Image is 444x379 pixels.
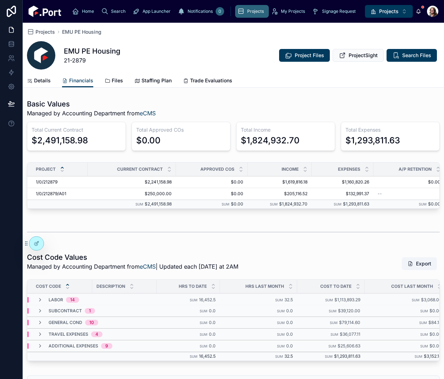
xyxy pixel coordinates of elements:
span: $79,114.60 [339,320,360,325]
small: Sum [277,309,285,313]
small: Sum [277,321,285,325]
span: 0.0 [286,308,293,313]
small: Sum [325,355,333,358]
div: 10 [89,320,94,325]
span: $0.00 [429,343,442,348]
span: 0.0 [286,331,293,337]
small: Sum [275,298,283,302]
a: $0.00 [180,191,243,197]
span: $84.14 [428,320,442,325]
span: My Projects [281,9,305,14]
small: Sum [329,309,337,313]
span: $0.00 [231,201,243,207]
span: LABOR [49,297,63,303]
small: Sum [277,344,285,348]
button: Project Files [279,49,330,62]
span: 0.0 [209,308,216,313]
span: Files [112,77,123,84]
small: Sum [419,202,427,206]
span: 0.0 [209,331,216,337]
span: Projects [379,8,399,15]
h3: Total Current Contract [32,126,121,133]
span: $25,606.63 [338,343,360,348]
span: 32.5 [284,297,293,302]
span: $250,000.00 [92,191,172,197]
span: $0.00 [429,308,442,313]
span: INCOME [282,166,299,172]
span: Projects [35,28,55,35]
span: $0.00 [428,201,440,207]
span: 1/0/212879/A01 [36,191,66,197]
span: 16,452.5 [199,353,216,359]
small: Sum [420,344,428,348]
span: Trade Evaluations [190,77,232,84]
a: Trade Evaluations [183,74,232,88]
span: $1,619,816.18 [252,179,307,185]
a: App Launcher [131,5,176,18]
span: EXPENSES [338,166,360,172]
a: eCMS [140,110,156,117]
span: $205,116.52 [252,191,307,197]
div: 9 [105,343,108,349]
small: Sum [190,298,198,302]
span: Managed by Accounting Department from [27,109,156,117]
h1: EMU PE Housing [64,46,120,56]
a: $132,991.37 [316,191,369,197]
small: Sum [200,321,207,325]
small: Sum [277,333,285,336]
small: Sum [420,333,428,336]
span: Search Files [402,52,431,59]
small: Sum [325,298,333,302]
span: Signage Request [322,9,356,14]
a: Projects [235,5,269,18]
small: Sum [331,333,338,336]
span: 0.0 [209,343,216,348]
div: $1,824,932.70 [241,135,300,146]
span: 0.0 [286,320,293,325]
span: App Launcher [143,9,171,14]
span: 16,452.5 [199,297,216,302]
span: $0.00 [429,331,442,337]
p: Managed by Accounting Department from | Updated each [DATE] at 2AM [27,262,238,271]
span: Project Files [295,52,324,59]
a: Signage Request [310,5,361,18]
a: Search [99,5,131,18]
a: $2,241,158.98 [92,179,172,185]
a: $0.00 [378,179,440,185]
a: $1,160,820.26 [316,179,369,185]
h3: Total Income [241,126,331,133]
a: Files [105,74,123,88]
span: 0.0 [209,320,216,325]
small: Sum [135,202,143,206]
span: A/P RETENTION [399,166,432,172]
a: -- [378,191,440,197]
span: Hrs Last Month [245,284,284,289]
small: Sum [190,355,198,358]
a: Financials [62,74,93,88]
span: Hrs To Date [179,284,207,289]
button: Export [402,257,437,270]
small: Sum [200,344,207,348]
small: Sum [412,298,420,302]
span: 0.0 [286,343,293,348]
div: $2,491,158.98 [32,135,88,146]
span: $39,120.00 [338,308,360,313]
span: PROJECT [36,166,56,172]
span: Cost To Date [320,284,351,289]
a: Details [27,74,51,88]
span: $1,113,893.29 [334,297,360,302]
a: EMU PE Housing [62,28,101,35]
small: Sum [330,321,338,325]
span: $2,491,158.98 [145,201,172,207]
span: 21-2879 [64,56,120,65]
span: $36,077.11 [340,331,360,337]
a: $0.00 [180,179,243,185]
div: $1,293,811.63 [345,135,400,146]
small: Sum [328,344,336,348]
span: ProjectSight [349,52,378,59]
span: $1,824,932.70 [279,201,307,207]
